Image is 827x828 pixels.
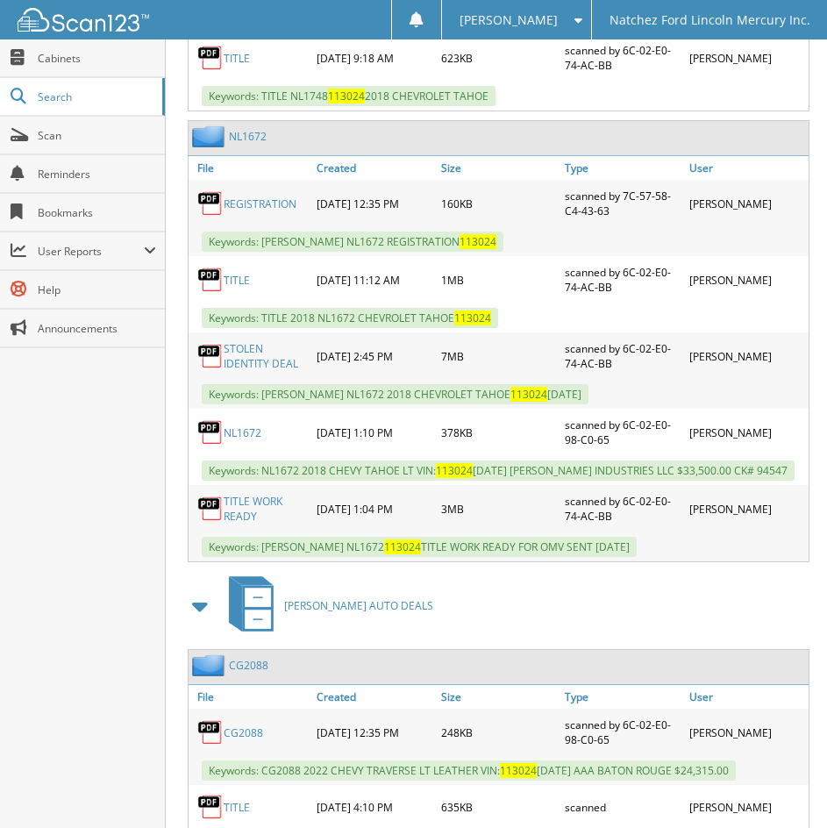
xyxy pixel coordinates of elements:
[685,337,809,375] div: [PERSON_NAME]
[437,413,560,452] div: 378KB
[224,196,296,211] a: REGISTRATION
[202,232,503,252] span: Keywords: [PERSON_NAME] NL1672 REGISTRATION
[685,685,809,709] a: User
[224,494,308,524] a: TITLE WORK READY
[460,15,558,25] span: [PERSON_NAME]
[284,598,433,613] span: [PERSON_NAME] AUTO DEALS
[189,685,312,709] a: File
[224,425,261,440] a: NL1672
[197,267,224,293] img: PDF.png
[685,413,809,452] div: [PERSON_NAME]
[454,310,491,325] span: 113024
[202,537,637,557] span: Keywords: [PERSON_NAME] NL1672 TITLE WORK READY FOR OMV SENT [DATE]
[500,763,537,778] span: 113024
[229,658,268,673] a: CG2088
[437,337,560,375] div: 7MB
[560,413,684,452] div: scanned by 6C-02-E0-98-C0-65
[560,39,684,77] div: scanned by 6C-02-E0-74-AC-BB
[437,685,560,709] a: Size
[685,261,809,299] div: [PERSON_NAME]
[312,789,436,824] div: [DATE] 4:10 PM
[312,413,436,452] div: [DATE] 1:10 PM
[384,539,421,554] span: 113024
[312,337,436,375] div: [DATE] 2:45 PM
[38,321,156,336] span: Announcements
[312,261,436,299] div: [DATE] 11:12 AM
[685,184,809,223] div: [PERSON_NAME]
[202,460,795,481] span: Keywords: NL1672 2018 CHEVY TAHOE LT VIN: [DATE] [PERSON_NAME] INDUSTRIES LLC $33,500.00 CK# 94547
[510,387,547,402] span: 113024
[218,571,433,640] a: [PERSON_NAME] AUTO DEALS
[560,184,684,223] div: scanned by 7C-57-58-C4-43-63
[560,713,684,752] div: scanned by 6C-02-E0-98-C0-65
[202,384,588,404] span: Keywords: [PERSON_NAME] NL1672 2018 CHEVROLET TAHOE [DATE]
[436,463,473,478] span: 113024
[224,273,250,288] a: TITLE
[437,261,560,299] div: 1MB
[197,719,224,746] img: PDF.png
[229,129,267,144] a: NL1672
[224,800,250,815] a: TITLE
[224,51,250,66] a: TITLE
[560,156,684,180] a: Type
[312,156,436,180] a: Created
[197,419,224,446] img: PDF.png
[312,184,436,223] div: [DATE] 12:35 PM
[685,39,809,77] div: [PERSON_NAME]
[610,15,810,25] span: Natchez Ford Lincoln Mercury Inc.
[437,184,560,223] div: 160KB
[685,713,809,752] div: [PERSON_NAME]
[224,341,308,371] a: STOLEN IDENTITY DEAL
[224,725,263,740] a: CG2088
[18,8,149,32] img: scan123-logo-white.svg
[38,167,156,182] span: Reminders
[460,234,496,249] span: 113024
[437,789,560,824] div: 635KB
[312,685,436,709] a: Created
[38,89,153,104] span: Search
[328,89,365,103] span: 113024
[437,156,560,180] a: Size
[202,760,736,781] span: Keywords: CG2088 2022 CHEVY TRAVERSE LT LEATHER VIN: [DATE] AAA BATON ROUGE $24,315.00
[560,489,684,528] div: scanned by 6C-02-E0-74-AC-BB
[685,489,809,528] div: [PERSON_NAME]
[437,713,560,752] div: 248KB
[560,261,684,299] div: scanned by 6C-02-E0-74-AC-BB
[197,496,224,522] img: PDF.png
[38,244,144,259] span: User Reports
[312,489,436,528] div: [DATE] 1:04 PM
[202,86,495,106] span: Keywords: TITLE NL1748 2018 CHEVROLET TAHOE
[38,205,156,220] span: Bookmarks
[197,45,224,71] img: PDF.png
[38,282,156,297] span: Help
[197,190,224,217] img: PDF.png
[560,789,684,824] div: scanned
[38,51,156,66] span: Cabinets
[38,128,156,143] span: Scan
[437,39,560,77] div: 623KB
[189,156,312,180] a: File
[739,744,827,828] iframe: Chat Widget
[312,39,436,77] div: [DATE] 9:18 AM
[437,489,560,528] div: 3MB
[560,337,684,375] div: scanned by 6C-02-E0-74-AC-BB
[192,125,229,147] img: folder2.png
[685,789,809,824] div: [PERSON_NAME]
[202,308,498,328] span: Keywords: TITLE 2018 NL1672 CHEVROLET TAHOE
[560,685,684,709] a: Type
[685,156,809,180] a: User
[192,654,229,676] img: folder2.png
[197,794,224,820] img: PDF.png
[197,343,224,369] img: PDF.png
[312,713,436,752] div: [DATE] 12:35 PM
